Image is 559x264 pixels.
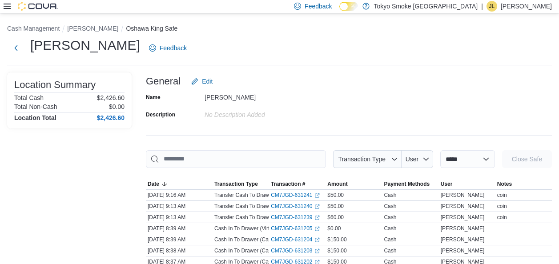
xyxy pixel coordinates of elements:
[271,192,319,199] a: CM7JGD-631241External link
[214,236,299,243] p: Cash In To Drawer (Cash Drawer 5)
[402,150,433,168] button: User
[314,193,320,198] svg: External link
[214,180,258,188] span: Transaction Type
[489,1,495,12] span: JL
[7,25,60,32] button: Cash Management
[146,190,213,200] div: [DATE] 9:16 AM
[145,39,190,57] a: Feedback
[327,203,344,210] span: $50.00
[146,245,213,256] div: [DATE] 8:38 AM
[497,192,507,199] span: coin
[18,2,58,11] img: Cova
[214,214,314,221] p: Transfer Cash To Drawer (Cash Drawer 1)
[374,1,478,12] p: Tokyo Smoke [GEOGRAPHIC_DATA]
[146,94,161,101] label: Name
[214,225,316,232] p: Cash In To Drawer (Virtual Cash Drawer 1)
[271,214,319,221] a: CM7JGD-631239External link
[146,234,213,245] div: [DATE] 8:39 AM
[384,203,396,210] div: Cash
[441,203,485,210] span: [PERSON_NAME]
[339,11,340,12] span: Dark Mode
[14,94,44,101] h6: Total Cash
[384,180,430,188] span: Payment Methods
[314,215,320,220] svg: External link
[481,1,483,12] p: |
[441,225,485,232] span: [PERSON_NAME]
[384,192,396,199] div: Cash
[271,203,319,210] a: CM7JGD-631240External link
[205,90,324,101] div: [PERSON_NAME]
[501,1,552,12] p: [PERSON_NAME]
[382,179,438,189] button: Payment Methods
[146,179,213,189] button: Date
[327,225,341,232] span: $0.00
[327,180,347,188] span: Amount
[314,237,320,243] svg: External link
[326,179,382,189] button: Amount
[202,77,213,86] span: Edit
[146,111,175,118] label: Description
[314,226,320,232] svg: External link
[495,179,552,189] button: Notes
[146,223,213,234] div: [DATE] 8:39 AM
[214,247,299,254] p: Cash In To Drawer (Cash Drawer 3)
[148,180,159,188] span: Date
[314,204,320,209] svg: External link
[406,156,419,163] span: User
[497,180,512,188] span: Notes
[497,214,507,221] span: coin
[441,192,485,199] span: [PERSON_NAME]
[271,180,305,188] span: Transaction #
[30,36,140,54] h1: [PERSON_NAME]
[146,201,213,212] div: [DATE] 9:13 AM
[160,44,187,52] span: Feedback
[146,150,326,168] input: This is a search bar. As you type, the results lower in the page will automatically filter.
[146,76,181,87] h3: General
[512,155,542,164] span: Close Safe
[497,203,507,210] span: coin
[327,247,346,254] span: $150.00
[214,203,314,210] p: Transfer Cash To Drawer (Cash Drawer 1)
[305,2,332,11] span: Feedback
[338,156,386,163] span: Transaction Type
[126,25,177,32] button: Oshawa King Safe
[97,114,125,121] h4: $2,426.60
[384,225,396,232] div: Cash
[384,214,396,221] div: Cash
[7,39,25,57] button: Next
[439,179,495,189] button: User
[327,236,346,243] span: $150.00
[502,150,552,168] button: Close Safe
[333,150,402,168] button: Transaction Type
[384,247,396,254] div: Cash
[14,103,57,110] h6: Total Non-Cash
[14,114,56,121] h4: Location Total
[487,1,497,12] div: Jenefer Luchies
[271,225,319,232] a: CM7JGD-631205External link
[384,236,396,243] div: Cash
[146,212,213,223] div: [DATE] 9:13 AM
[441,236,485,243] span: [PERSON_NAME]
[213,179,269,189] button: Transaction Type
[441,214,485,221] span: [PERSON_NAME]
[188,72,216,90] button: Edit
[441,247,485,254] span: [PERSON_NAME]
[109,103,125,110] p: $0.00
[271,247,319,254] a: CM7JGD-631203External link
[7,24,552,35] nav: An example of EuiBreadcrumbs
[14,80,96,90] h3: Location Summary
[314,248,320,254] svg: External link
[214,192,314,199] p: Transfer Cash To Drawer (Cash Drawer 3)
[205,108,324,118] div: No Description added
[269,179,326,189] button: Transaction #
[97,94,125,101] p: $2,426.60
[327,192,344,199] span: $50.00
[441,180,453,188] span: User
[327,214,344,221] span: $60.00
[339,2,358,11] input: Dark Mode
[67,25,118,32] button: [PERSON_NAME]
[271,236,319,243] a: CM7JGD-631204External link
